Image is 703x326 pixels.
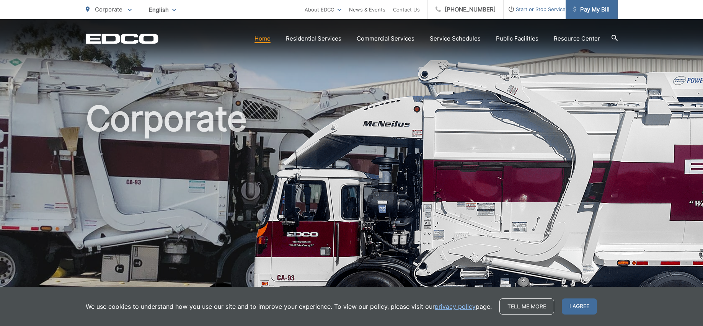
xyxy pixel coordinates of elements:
[357,34,414,43] a: Commercial Services
[143,3,182,16] span: English
[554,34,600,43] a: Resource Center
[305,5,341,14] a: About EDCO
[499,298,554,315] a: Tell me more
[393,5,420,14] a: Contact Us
[286,34,341,43] a: Residential Services
[573,5,610,14] span: Pay My Bill
[349,5,385,14] a: News & Events
[86,302,492,311] p: We use cookies to understand how you use our site and to improve your experience. To view our pol...
[86,33,158,44] a: EDCD logo. Return to the homepage.
[435,302,476,311] a: privacy policy
[496,34,538,43] a: Public Facilities
[95,6,122,13] span: Corporate
[430,34,481,43] a: Service Schedules
[562,298,597,315] span: I agree
[254,34,271,43] a: Home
